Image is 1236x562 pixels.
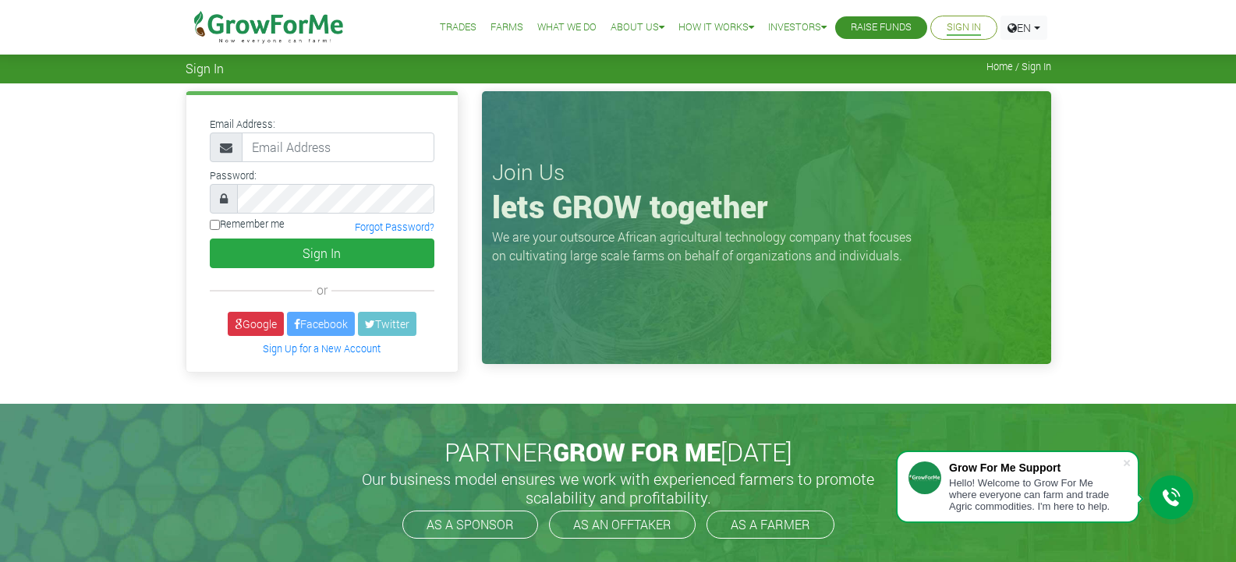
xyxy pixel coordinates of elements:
a: AS A FARMER [707,511,834,539]
a: EN [1000,16,1047,40]
div: or [210,281,434,299]
a: Farms [491,19,523,36]
a: Forgot Password? [355,221,434,233]
a: Google [228,312,284,336]
p: We are your outsource African agricultural technology company that focuses on cultivating large s... [492,228,921,265]
a: Raise Funds [851,19,912,36]
div: Grow For Me Support [949,461,1122,474]
a: Investors [768,19,827,36]
h2: PARTNER [DATE] [192,437,1045,467]
a: AS AN OFFTAKER [549,511,696,539]
h1: lets GROW together [492,188,1041,225]
h3: Join Us [492,159,1041,186]
a: What We Do [537,19,597,36]
button: Sign In [210,239,434,268]
input: Email Address [242,133,434,162]
label: Email Address: [210,117,275,132]
h5: Our business model ensures we work with experienced farmers to promote scalability and profitabil... [345,469,891,507]
label: Remember me [210,217,285,232]
a: Trades [440,19,476,36]
a: Sign In [947,19,981,36]
input: Remember me [210,220,220,230]
a: How it Works [678,19,754,36]
span: GROW FOR ME [553,435,721,468]
div: Hello! Welcome to Grow For Me where everyone can farm and trade Agric commodities. I'm here to help. [949,477,1122,512]
a: Sign Up for a New Account [263,342,381,355]
span: Home / Sign In [986,61,1051,72]
a: About Us [611,19,664,36]
span: Sign In [186,61,224,76]
a: AS A SPONSOR [402,511,538,539]
label: Password: [210,168,257,183]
